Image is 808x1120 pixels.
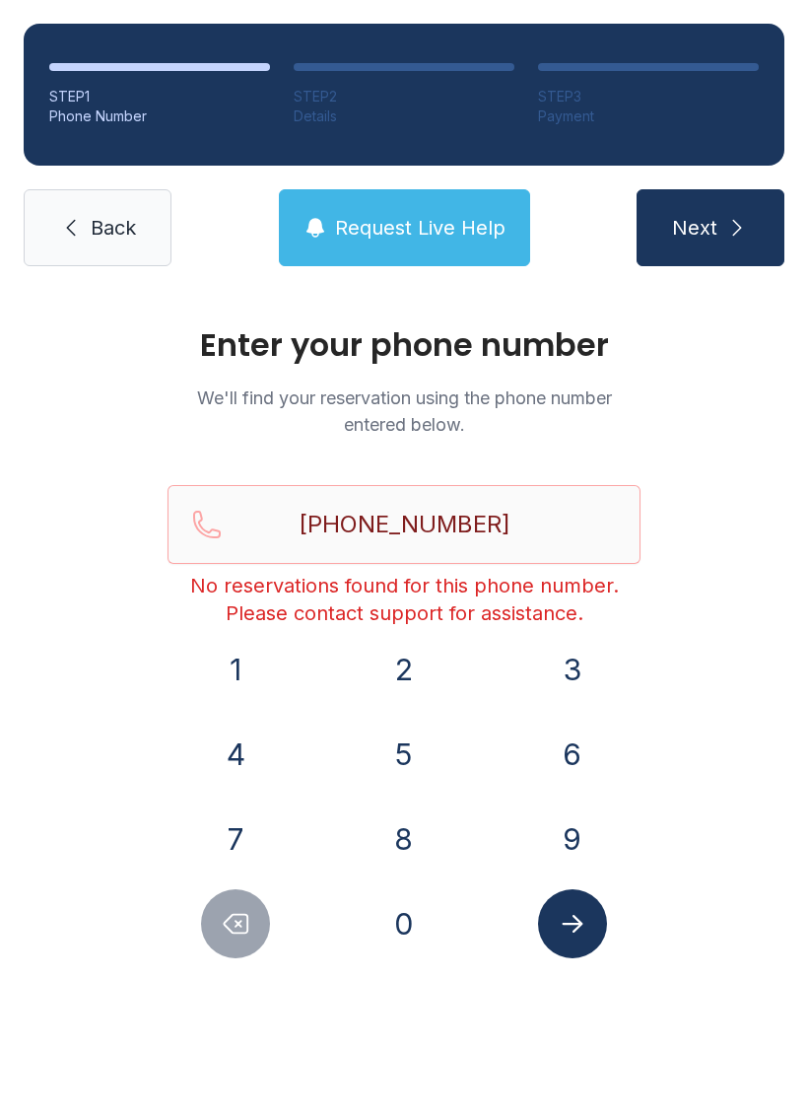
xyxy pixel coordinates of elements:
button: 7 [201,805,270,874]
button: 6 [538,720,607,789]
div: STEP 1 [49,87,270,106]
button: Submit lookup form [538,889,607,958]
div: Payment [538,106,759,126]
h1: Enter your phone number [168,329,640,361]
button: 8 [370,805,438,874]
span: Request Live Help [335,214,505,242]
div: STEP 3 [538,87,759,106]
button: 3 [538,635,607,704]
button: Delete number [201,889,270,958]
button: 4 [201,720,270,789]
div: STEP 2 [294,87,514,106]
button: 0 [370,889,438,958]
button: 2 [370,635,438,704]
span: Next [672,214,717,242]
div: Details [294,106,514,126]
input: Reservation phone number [168,485,640,564]
div: Phone Number [49,106,270,126]
button: 9 [538,805,607,874]
span: Back [91,214,136,242]
div: No reservations found for this phone number. Please contact support for assistance. [168,572,640,627]
p: We'll find your reservation using the phone number entered below. [168,385,640,438]
button: 5 [370,720,438,789]
button: 1 [201,635,270,704]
